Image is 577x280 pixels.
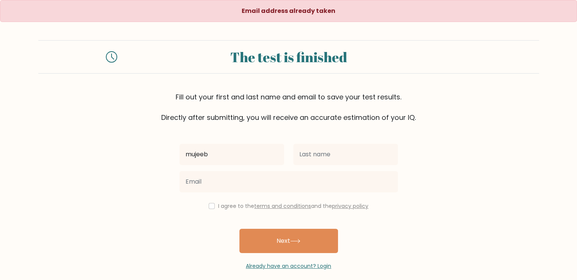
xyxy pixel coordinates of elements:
div: The test is finished [126,47,451,67]
strong: Email address already taken [242,6,335,15]
div: Fill out your first and last name and email to save your test results. Directly after submitting,... [38,92,539,123]
a: privacy policy [332,202,368,210]
input: First name [179,144,284,165]
label: I agree to the and the [218,202,368,210]
a: terms and conditions [254,202,311,210]
input: Last name [293,144,398,165]
a: Already have an account? Login [246,262,331,270]
button: Next [239,229,338,253]
input: Email [179,171,398,192]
